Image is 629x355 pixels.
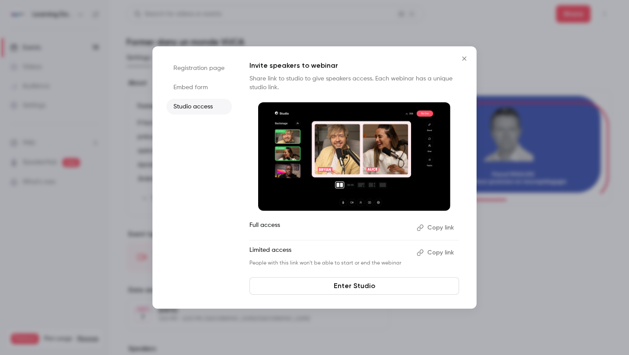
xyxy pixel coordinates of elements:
p: People with this link won't be able to start or end the webinar [249,260,410,267]
p: Limited access [249,246,410,260]
li: Registration page [166,60,232,76]
button: Copy link [413,221,459,235]
li: Studio access [166,99,232,115]
a: Enter Studio [249,277,459,295]
p: Invite speakers to webinar [249,60,459,71]
button: Copy link [413,246,459,260]
img: Invite speakers to webinar [258,102,450,211]
p: Share link to studio to give speakers access. Each webinar has a unique studio link. [249,74,459,92]
p: Full access [249,221,410,235]
button: Close [456,50,473,67]
li: Embed form [166,80,232,95]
